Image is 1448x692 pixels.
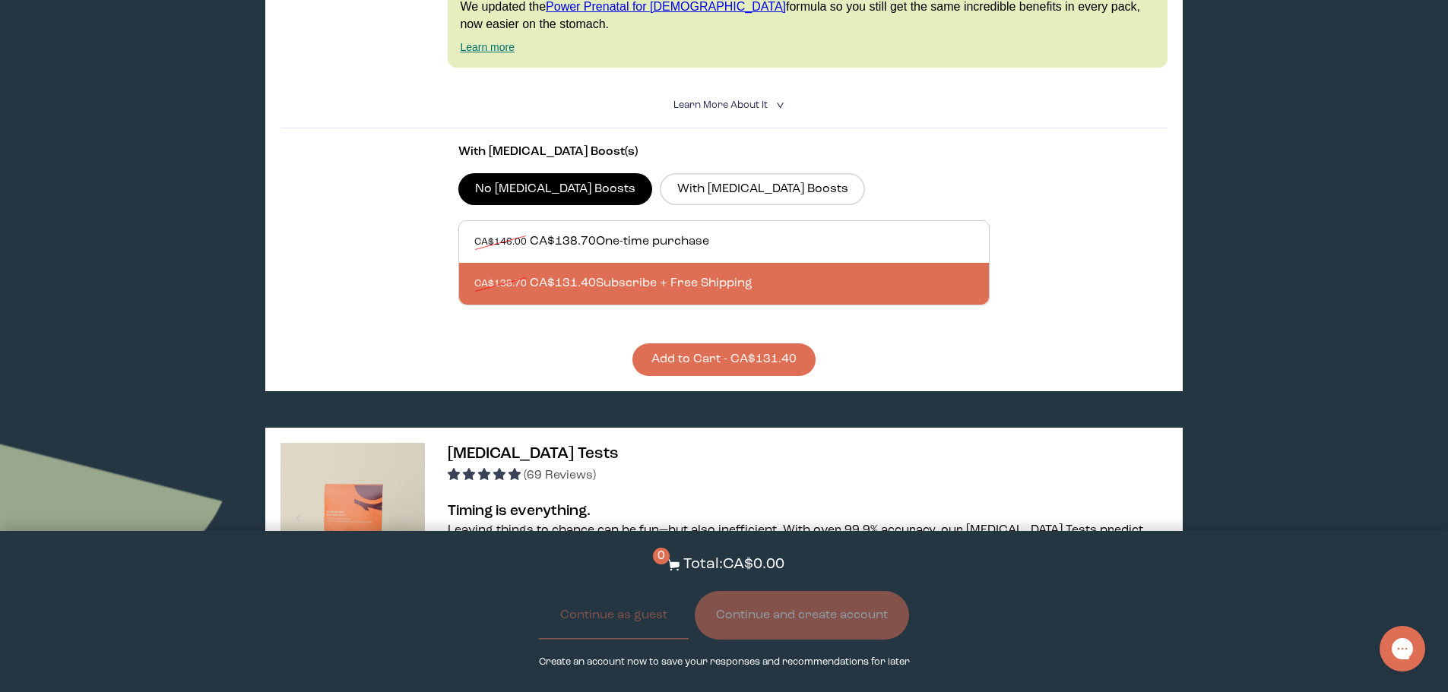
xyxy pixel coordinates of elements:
button: Continue and create account [695,591,909,640]
button: Add to Cart - CA$131.40 [632,343,816,376]
span: Learn More About it [673,100,768,110]
label: With [MEDICAL_DATA] Boosts [660,173,865,205]
span: (69 Reviews) [524,469,596,482]
a: Learn more [460,41,515,53]
label: No [MEDICAL_DATA] Boosts [458,173,653,205]
button: Continue as guest [539,591,689,640]
span: 0 [653,548,670,564]
span: 4.96 stars [448,469,524,482]
p: Total: CA$0.00 [683,554,784,576]
summary: Learn More About it < [673,98,775,112]
p: Leaving things to chance can be fun—but also inefficient. With over 99.9% accuracy, our [MEDICAL_... [448,522,1167,574]
span: [MEDICAL_DATA] Tests [448,446,619,462]
img: thumbnail image [280,443,425,587]
i: < [772,101,786,109]
p: Create an account now to save your responses and recommendations for later [539,655,910,669]
strong: Timing is everything. [448,504,591,519]
iframe: Gorgias live chat messenger [1372,621,1433,677]
p: With [MEDICAL_DATA] Boost(s) [458,144,990,161]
